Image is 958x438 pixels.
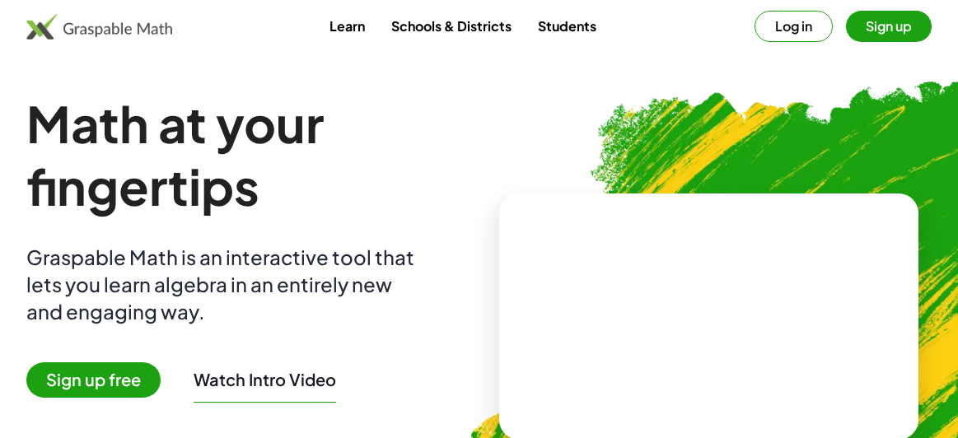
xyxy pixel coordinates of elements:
a: Students [525,11,610,41]
video: What is this? This is dynamic math notation. Dynamic math notation plays a central role in how Gr... [585,254,832,378]
button: Watch Intro Video [194,369,336,390]
button: Log in [755,11,833,42]
span: Sign up free [26,362,161,398]
a: Learn [316,11,378,41]
button: Sign up [846,11,932,42]
div: Graspable Math is an interactive tool that lets you learn algebra in an entirely new and engaging... [26,244,422,325]
a: Schools & Districts [378,11,525,41]
h1: Math at your fingertips [26,92,473,217]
